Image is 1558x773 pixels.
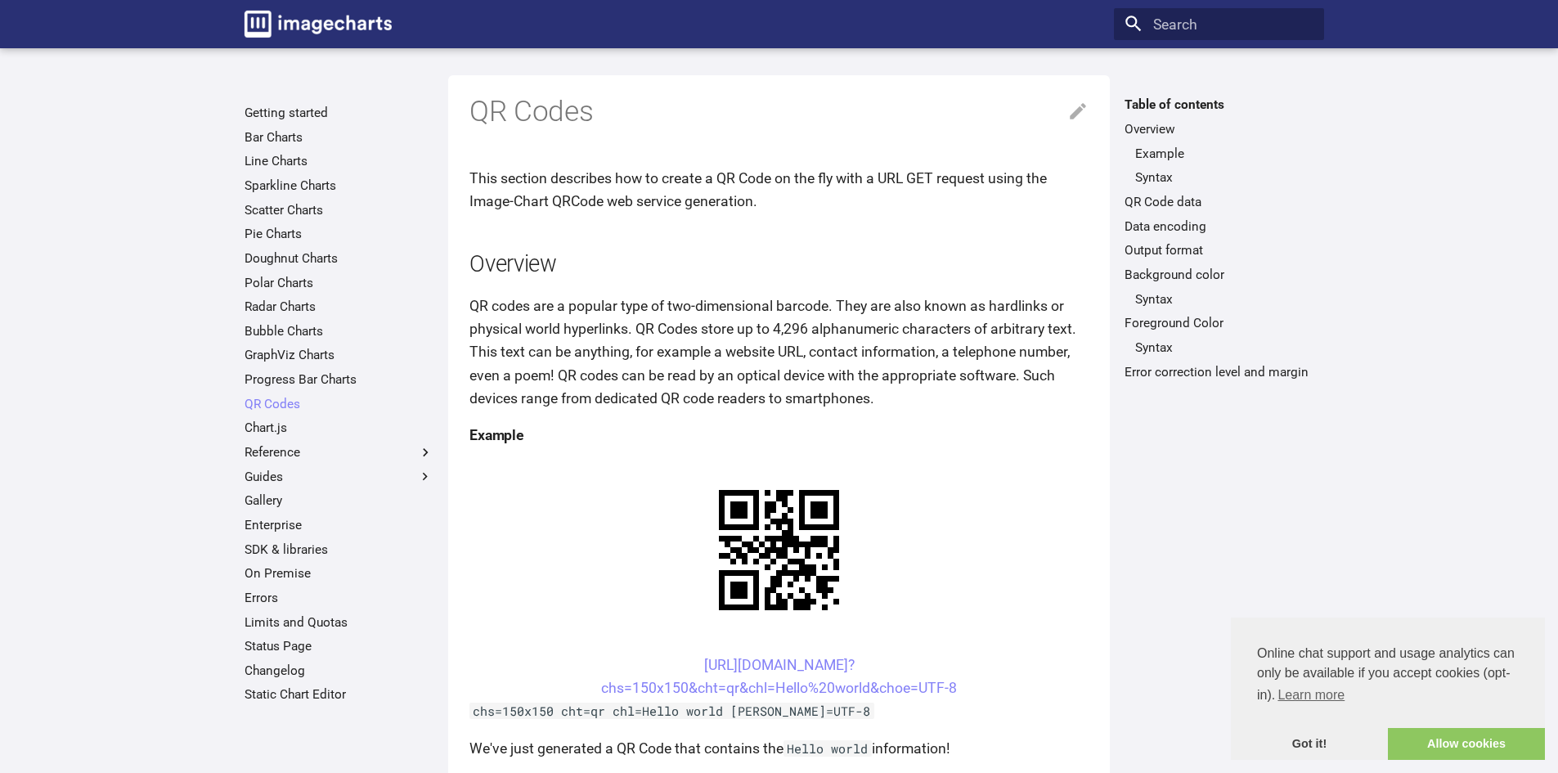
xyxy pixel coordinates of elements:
h1: QR Codes [469,93,1089,131]
a: Gallery [245,492,433,509]
a: Scatter Charts [245,202,433,218]
h4: Example [469,424,1089,447]
nav: Table of contents [1114,97,1324,380]
nav: Overview [1125,146,1313,187]
a: Background color [1125,267,1313,283]
a: Error correction level and margin [1125,364,1313,380]
a: Static Chart Editor [245,686,433,703]
a: Polar Charts [245,275,433,291]
a: learn more about cookies [1275,683,1347,708]
a: Bar Charts [245,129,433,146]
a: SDK & libraries [245,542,433,558]
a: Enterprise [245,517,433,533]
a: Data encoding [1125,218,1313,235]
label: Guides [245,469,433,485]
a: Foreground Color [1125,315,1313,331]
img: chart [690,461,868,639]
a: On Premise [245,565,433,582]
a: Syntax [1135,169,1313,186]
label: Table of contents [1114,97,1324,113]
a: Bubble Charts [245,323,433,339]
code: Hello world [783,740,872,757]
a: Syntax [1135,291,1313,308]
a: Errors [245,590,433,606]
a: Syntax [1135,339,1313,356]
a: QR Codes [245,396,433,412]
nav: Foreground Color [1125,339,1313,356]
a: Example [1135,146,1313,162]
p: QR codes are a popular type of two-dimensional barcode. They are also known as hardlinks or physi... [469,294,1089,410]
a: Output format [1125,242,1313,258]
a: Chart.js [245,420,433,436]
span: Online chat support and usage analytics can only be available if you accept cookies (opt-in). [1257,644,1519,708]
p: We've just generated a QR Code that contains the information! [469,737,1089,760]
h2: Overview [469,249,1089,281]
a: QR Code data [1125,194,1313,210]
a: Sparkline Charts [245,178,433,194]
a: Progress Bar Charts [245,371,433,388]
a: Image-Charts documentation [237,3,399,44]
input: Search [1114,8,1324,41]
a: Pie Charts [245,226,433,242]
a: Limits and Quotas [245,614,433,631]
a: Line Charts [245,153,433,169]
a: Status Page [245,638,433,654]
code: chs=150x150 cht=qr chl=Hello world [PERSON_NAME]=UTF-8 [469,703,874,719]
a: Overview [1125,121,1313,137]
img: logo [245,11,392,38]
a: dismiss cookie message [1231,728,1388,761]
a: Getting started [245,105,433,121]
div: cookieconsent [1231,618,1545,760]
a: GraphViz Charts [245,347,433,363]
a: allow cookies [1388,728,1545,761]
a: Changelog [245,663,433,679]
a: Radar Charts [245,299,433,315]
nav: Background color [1125,291,1313,308]
a: [URL][DOMAIN_NAME]?chs=150x150&cht=qr&chl=Hello%20world&choe=UTF-8 [601,657,957,696]
label: Reference [245,444,433,461]
a: Doughnut Charts [245,250,433,267]
p: This section describes how to create a QR Code on the fly with a URL GET request using the Image-... [469,167,1089,213]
